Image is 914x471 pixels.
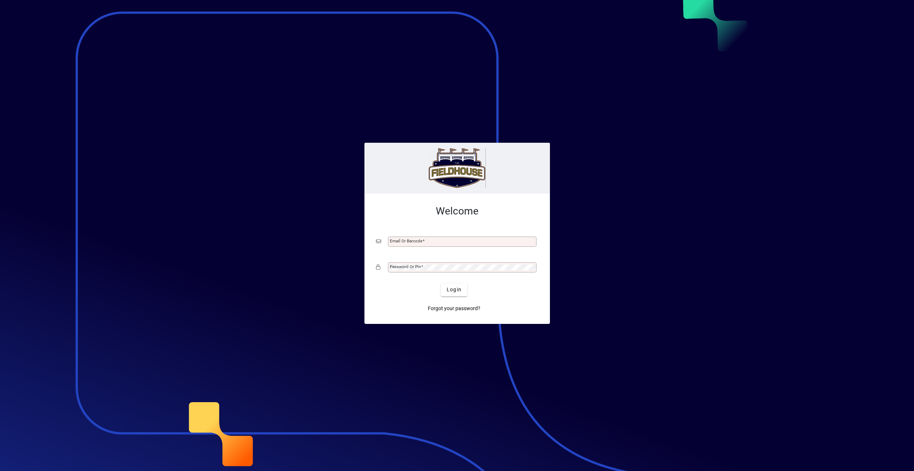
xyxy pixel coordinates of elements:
mat-label: Email or Barcode [390,238,422,243]
mat-label: Password or Pin [390,264,421,269]
button: Login [441,283,467,296]
span: Forgot your password? [428,305,480,312]
a: Forgot your password? [425,302,483,315]
span: Login [447,286,462,293]
h2: Welcome [376,205,538,217]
